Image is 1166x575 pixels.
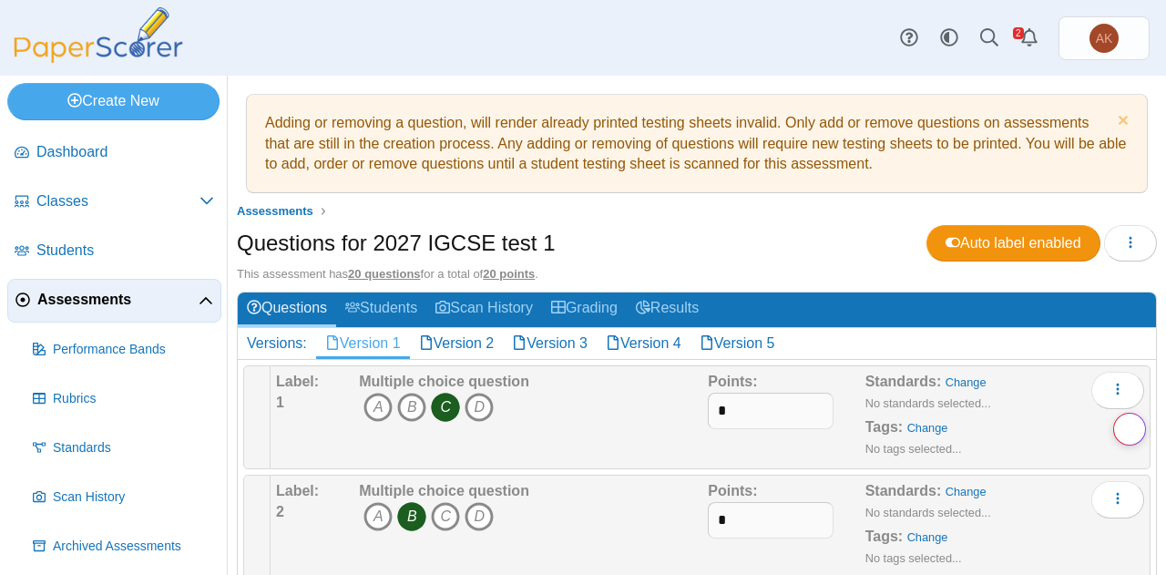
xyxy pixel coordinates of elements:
span: Performance Bands [53,341,214,359]
a: Alerts [1009,18,1049,58]
span: Assessments [37,290,199,310]
a: Create New [7,83,220,119]
b: Multiple choice question [359,483,529,498]
img: PaperScorer [7,7,189,63]
a: Version 1 [316,328,410,359]
span: Rubrics [53,390,214,408]
u: 20 questions [348,267,420,281]
a: Questions [238,293,336,326]
span: Scan History [53,488,214,507]
a: Classes [7,180,221,224]
b: Standards: [865,374,942,389]
small: No tags selected... [865,442,962,456]
b: Tags: [865,529,903,544]
b: Label: [276,374,319,389]
a: Scan History [426,293,542,326]
a: Standards [26,426,221,470]
small: No standards selected... [865,396,991,410]
a: Assessments [7,279,221,323]
a: Change [907,530,948,544]
i: A [363,502,393,531]
b: 2 [276,504,284,519]
i: C [431,393,460,422]
i: D [465,393,494,422]
a: Change [907,421,948,435]
a: Archived Assessments [26,525,221,569]
a: Results [627,293,708,326]
span: Auto label enabled [946,235,1081,251]
a: Performance Bands [26,328,221,372]
i: C [431,502,460,531]
a: Students [7,230,221,273]
b: Points: [708,374,757,389]
span: Assessments [237,204,313,218]
i: B [397,502,426,531]
b: Tags: [865,419,903,435]
h1: Questions for 2027 IGCSE test 1 [237,228,556,259]
button: More options [1091,372,1144,408]
a: Assessments [232,200,318,223]
a: Version 5 [690,328,784,359]
span: Dashboard [36,142,214,162]
b: Label: [276,483,319,498]
b: Points: [708,483,757,498]
div: Adding or removing a question, will render already printed testing sheets invalid. Only add or re... [256,104,1138,183]
span: Anna Kostouki [1096,32,1113,45]
a: Scan History [26,476,221,519]
a: Version 2 [410,328,504,359]
a: Anna Kostouki [1059,16,1150,60]
span: Archived Assessments [53,538,214,556]
b: Standards: [865,483,942,498]
i: A [363,393,393,422]
small: No tags selected... [865,551,962,565]
b: 1 [276,395,284,410]
span: Standards [53,439,214,457]
div: Versions: [238,328,316,359]
button: More options [1091,481,1144,518]
i: B [397,393,426,422]
a: Change [946,485,987,498]
i: D [465,502,494,531]
div: This assessment has for a total of . [237,266,1157,282]
span: Classes [36,191,199,211]
span: Students [36,241,214,261]
a: Version 4 [597,328,690,359]
a: Auto label enabled [926,225,1100,262]
a: PaperScorer [7,50,189,66]
small: No standards selected... [865,506,991,519]
u: 20 points [483,267,535,281]
a: Dismiss notice [1113,113,1129,132]
a: Students [336,293,426,326]
a: Change [946,375,987,389]
span: Anna Kostouki [1089,24,1119,53]
a: Dashboard [7,131,221,175]
b: Multiple choice question [359,374,529,389]
a: Rubrics [26,377,221,421]
a: Grading [542,293,627,326]
a: Version 3 [503,328,597,359]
